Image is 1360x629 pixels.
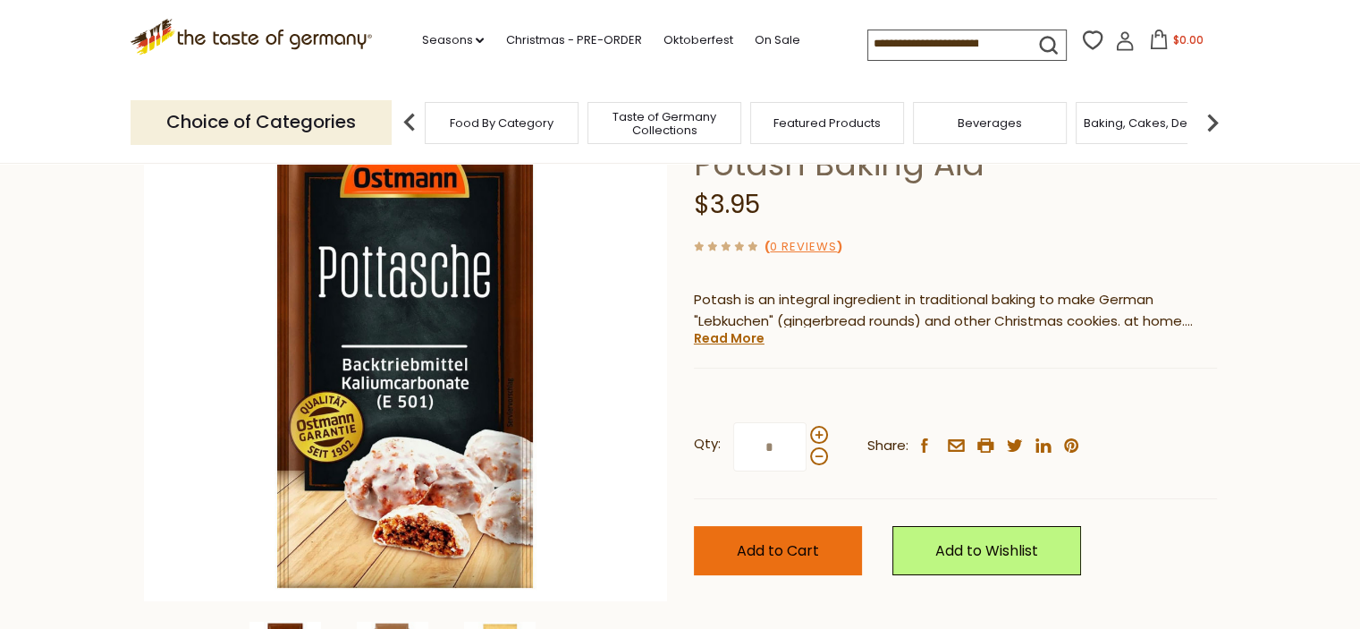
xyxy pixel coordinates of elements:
p: Potash is an integral ingredient in traditional baking to make German "Lebkuchen" (gingerbread ro... [694,289,1217,334]
span: $0.00 [1172,32,1203,47]
a: Seasons [421,30,484,50]
h1: [PERSON_NAME] "Pottasche" Potash Baking Aid [694,104,1217,184]
a: Taste of Germany Collections [593,110,736,137]
strong: Qty: [694,433,721,455]
a: Featured Products [773,116,881,130]
p: Choice of Categories [131,100,392,144]
a: Christmas - PRE-ORDER [505,30,641,50]
a: Food By Category [450,116,553,130]
span: Share: [867,435,908,457]
input: Qty: [733,422,807,472]
span: ( ) [764,238,842,255]
a: Baking, Cakes, Desserts [1084,116,1222,130]
a: 0 Reviews [770,238,837,257]
a: Oktoberfest [663,30,732,50]
a: Read More [694,329,764,347]
button: Add to Cart [694,526,862,575]
img: next arrow [1195,105,1230,140]
img: previous arrow [392,105,427,140]
a: Beverages [958,116,1022,130]
button: $0.00 [1138,30,1214,56]
a: Add to Wishlist [892,526,1081,575]
span: $3.95 [694,187,760,222]
span: Add to Cart [737,540,819,561]
a: On Sale [754,30,799,50]
img: Ostmann "Pottasche" Potash Baking Aid [144,78,667,601]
